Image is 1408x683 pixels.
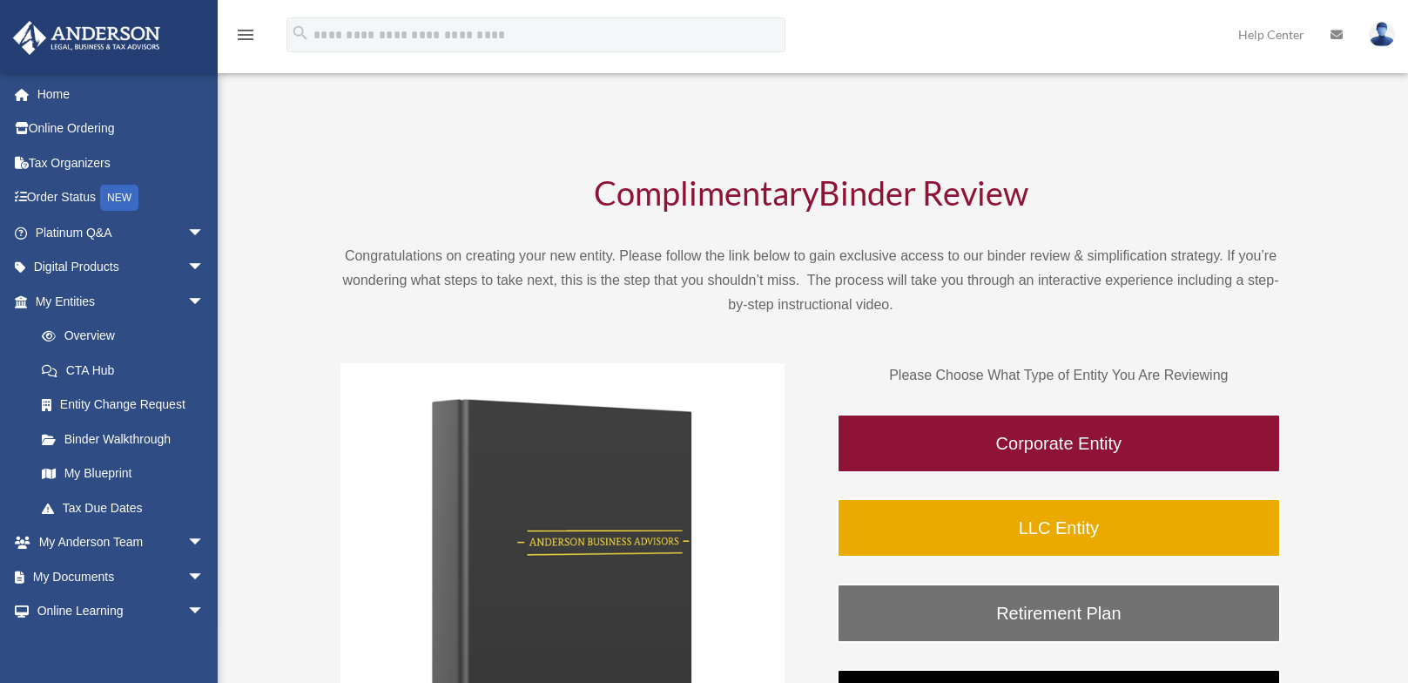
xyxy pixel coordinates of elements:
a: Retirement Plan [837,584,1281,643]
span: arrow_drop_down [187,525,222,561]
p: Please Choose What Type of Entity You Are Reviewing [837,363,1281,388]
a: My Entitiesarrow_drop_down [12,284,231,319]
p: Congratulations on creating your new entity. Please follow the link below to gain exclusive acces... [340,244,1281,317]
a: Online Learningarrow_drop_down [12,594,231,629]
a: My Blueprint [24,456,231,491]
a: Entity Change Request [24,388,231,423]
a: Online Ordering [12,112,231,146]
span: arrow_drop_down [187,250,222,286]
span: arrow_drop_down [187,284,222,320]
img: User Pic [1369,22,1395,47]
a: Overview [24,319,231,354]
a: CTA Hub [24,353,231,388]
img: Anderson Advisors Platinum Portal [8,21,165,55]
span: arrow_drop_down [187,215,222,251]
a: Corporate Entity [837,414,1281,473]
i: menu [235,24,256,45]
div: NEW [100,185,138,211]
a: LLC Entity [837,498,1281,558]
span: Complimentary [594,172,819,213]
a: Platinum Q&Aarrow_drop_down [12,215,231,250]
a: Tax Due Dates [24,490,231,525]
a: Tax Organizers [12,145,231,180]
span: Binder Review [819,172,1028,213]
a: Home [12,77,231,112]
a: My Documentsarrow_drop_down [12,559,231,594]
a: My Anderson Teamarrow_drop_down [12,525,231,560]
a: Digital Productsarrow_drop_down [12,250,231,285]
a: Order StatusNEW [12,180,231,216]
a: Binder Walkthrough [24,422,222,456]
span: arrow_drop_down [187,559,222,595]
span: arrow_drop_down [187,594,222,630]
i: search [291,24,310,43]
a: menu [235,30,256,45]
